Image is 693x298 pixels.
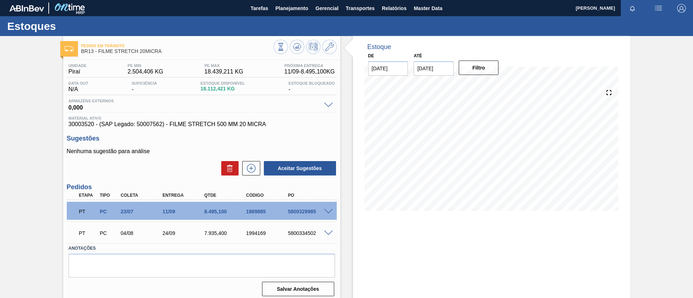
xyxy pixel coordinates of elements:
[260,160,337,176] div: Aceitar Sugestões
[128,68,164,75] span: 2.504,406 KG
[204,68,243,75] span: 18.439,211 KG
[250,4,268,13] span: Tarefas
[67,81,90,93] div: N/A
[202,193,249,198] div: Qtde
[67,135,337,142] h3: Sugestões
[204,63,243,68] span: PE MAX
[244,193,291,198] div: Código
[69,243,335,254] label: Anotações
[81,44,274,48] span: Pedido em Trânsito
[290,40,304,54] button: Atualizar Gráfico
[69,103,321,110] span: 0,000
[98,230,119,236] div: Pedido de Compra
[286,230,333,236] div: 5800334502
[459,61,499,75] button: Filtro
[119,230,166,236] div: 04/08/2025
[275,4,308,13] span: Planejamento
[274,40,288,54] button: Visão Geral dos Estoques
[621,3,644,13] button: Notificações
[69,99,321,103] span: Armazéns externos
[69,81,88,85] span: Data out
[98,209,119,214] div: Pedido de Compra
[368,53,374,58] label: De
[286,209,333,214] div: 5800329985
[69,121,335,128] span: 30003520 - (SAP Legado: 50007562) - FILME STRETCH 500 MM 20 MICRA
[9,5,44,12] img: TNhmsLtSVTkK8tSr43FrP2fwEKptu5GPRR3wAAAABJRU5ErkJggg==
[77,225,99,241] div: Pedido em Trânsito
[367,43,391,51] div: Estoque
[69,63,87,68] span: Unidade
[239,161,260,175] div: Nova sugestão
[244,209,291,214] div: 1989885
[65,46,74,52] img: Ícone
[288,81,335,85] span: Estoque Bloqueado
[7,22,135,30] h1: Estoques
[79,209,97,214] p: PT
[67,148,337,155] p: Nenhuma sugestão para análise
[414,4,442,13] span: Master Data
[201,86,245,92] span: 18.112,421 KG
[202,209,249,214] div: 8.495,100
[161,230,208,236] div: 24/09/2025
[119,193,166,198] div: Coleta
[677,4,686,13] img: Logout
[77,204,99,219] div: Pedido em Trânsito
[346,4,375,13] span: Transportes
[414,53,422,58] label: Até
[202,230,249,236] div: 7.935,400
[130,81,159,93] div: -
[414,61,454,76] input: dd/mm/yyyy
[262,282,334,296] button: Salvar Anotações
[284,68,335,75] span: 11/09 - 8.495,100 KG
[264,161,336,175] button: Aceitar Sugestões
[322,40,337,54] button: Ir ao Master Data / Geral
[128,63,164,68] span: PE MIN
[244,230,291,236] div: 1994169
[161,209,208,214] div: 11/09/2025
[286,193,333,198] div: PO
[98,193,119,198] div: Tipo
[306,40,321,54] button: Programar Estoque
[201,81,245,85] span: Estoque Disponível
[382,4,406,13] span: Relatórios
[218,161,239,175] div: Excluir Sugestões
[77,193,99,198] div: Etapa
[67,183,337,191] h3: Pedidos
[69,116,335,120] span: Material ativo
[79,230,97,236] p: PT
[368,61,408,76] input: dd/mm/yyyy
[81,49,274,54] span: BR13 - FILME STRETCH 20MICRA
[287,81,336,93] div: -
[284,63,335,68] span: Próxima Entrega
[315,4,339,13] span: Gerencial
[161,193,208,198] div: Entrega
[119,209,166,214] div: 23/07/2025
[69,68,87,75] span: Piraí
[132,81,157,85] span: Suficiência
[654,4,663,13] img: userActions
